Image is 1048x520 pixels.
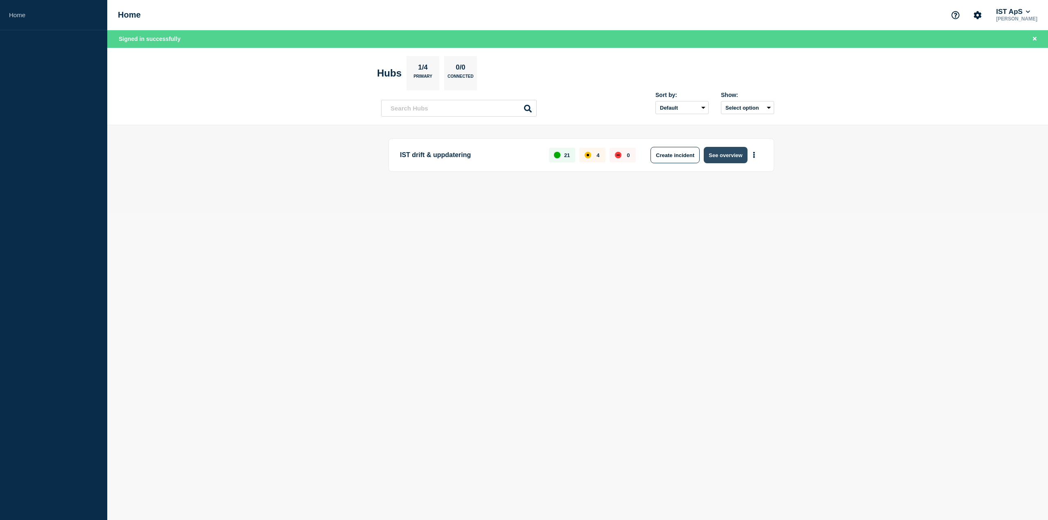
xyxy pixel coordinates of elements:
button: More actions [749,148,759,163]
p: 21 [564,152,570,158]
button: Select option [721,101,774,114]
h2: Hubs [377,68,402,79]
button: Account settings [969,7,986,24]
h1: Home [118,10,141,20]
p: Connected [447,74,473,83]
p: IST drift & uppdatering [400,147,540,163]
div: Show: [721,92,774,98]
p: 0/0 [453,63,469,74]
div: up [554,152,560,158]
p: 0 [627,152,630,158]
button: IST ApS [994,8,1032,16]
div: down [615,152,621,158]
p: [PERSON_NAME] [994,16,1039,22]
button: See overview [704,147,747,163]
div: affected [585,152,591,158]
select: Sort by [655,101,709,114]
p: 4 [596,152,599,158]
p: Primary [413,74,432,83]
input: Search Hubs [381,100,537,117]
button: Support [947,7,964,24]
button: Create incident [650,147,700,163]
p: 1/4 [415,63,431,74]
span: Signed in successfully [119,36,181,42]
button: Close banner [1030,34,1040,44]
div: Sort by: [655,92,709,98]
